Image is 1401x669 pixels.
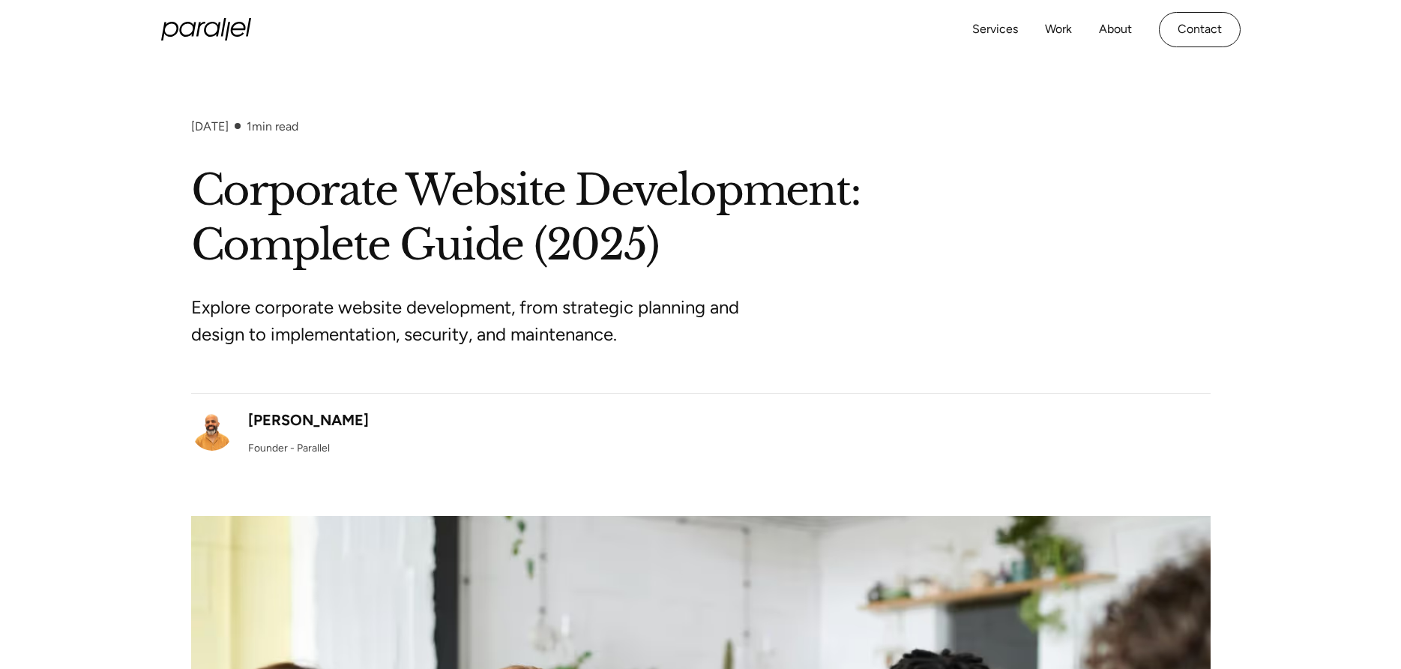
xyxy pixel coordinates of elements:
h1: Corporate Website Development: Complete Guide (2025) [191,163,1211,273]
span: 1 [247,119,252,133]
div: [PERSON_NAME] [248,409,369,431]
div: Founder - Parallel [248,440,330,456]
a: Services [972,19,1018,40]
a: Work [1045,19,1072,40]
p: Explore corporate website development, from strategic planning and design to implementation, secu... [191,294,753,348]
div: [DATE] [191,119,229,133]
a: Contact [1159,12,1241,47]
a: home [161,18,251,40]
a: [PERSON_NAME]Founder - Parallel [191,409,369,456]
a: About [1099,19,1132,40]
img: Robin Dhanwani [191,409,233,451]
div: min read [247,119,298,133]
